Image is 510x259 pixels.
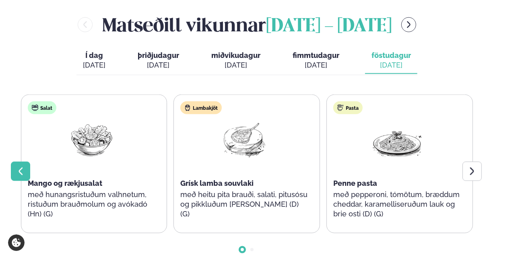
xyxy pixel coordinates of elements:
[337,105,344,111] img: pasta.svg
[372,51,411,60] span: föstudagur
[211,60,260,70] div: [DATE]
[83,60,105,70] div: [DATE]
[286,47,346,74] button: fimmtudagur [DATE]
[184,105,191,111] img: Lamb.svg
[333,190,461,219] p: með pepperoni, tómötum, bræddum cheddar, karamelliseruðum lauk og brie osti (D) (G)
[138,51,179,60] span: þriðjudagur
[180,190,308,219] p: með heitu pita brauði, salati, pitusósu og pikkluðum [PERSON_NAME] (D) (G)
[131,47,186,74] button: þriðjudagur [DATE]
[372,121,423,158] img: Spagetti.png
[266,18,392,35] span: [DATE] - [DATE]
[32,105,38,111] img: salad.svg
[76,47,112,74] button: Í dag [DATE]
[83,51,105,60] span: Í dag
[28,101,56,114] div: Salat
[180,101,222,114] div: Lambakjöt
[365,47,417,74] button: föstudagur [DATE]
[205,47,267,74] button: miðvikudagur [DATE]
[333,179,377,187] span: Penne pasta
[219,121,270,158] img: Lamb-Meat.png
[293,60,339,70] div: [DATE]
[250,248,254,251] span: Go to slide 2
[66,121,118,158] img: Salad.png
[138,60,179,70] div: [DATE]
[241,248,244,251] span: Go to slide 1
[8,234,25,251] a: Cookie settings
[28,179,102,187] span: Mango og rækjusalat
[333,101,363,114] div: Pasta
[293,51,339,60] span: fimmtudagur
[180,179,254,187] span: Grísk lamba souvlaki
[78,17,93,32] button: menu-btn-left
[102,12,392,38] h2: Matseðill vikunnar
[372,60,411,70] div: [DATE]
[211,51,260,60] span: miðvikudagur
[28,190,156,219] p: með hunangsristuðum valhnetum, ristuðum brauðmolum og avókadó (Hn) (G)
[401,17,416,32] button: menu-btn-right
